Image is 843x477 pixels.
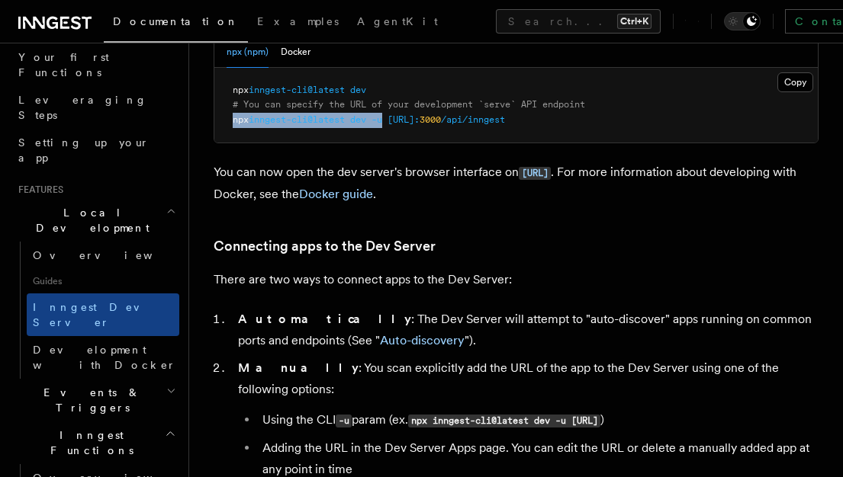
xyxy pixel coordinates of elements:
[12,242,179,379] div: Local Development
[257,15,339,27] span: Examples
[519,167,551,180] code: [URL]
[496,9,661,34] button: Search...Ctrl+K
[12,86,179,129] a: Leveraging Steps
[408,415,600,427] code: npx inngest-cli@latest dev -u [URL]
[336,415,352,427] code: -u
[214,162,819,205] p: You can now open the dev server's browser interface on . For more information about developing wi...
[350,85,366,95] span: dev
[12,379,179,421] button: Events & Triggers
[214,269,819,290] p: There are two ways to connect apps to the Dev Server:
[12,205,166,235] span: Local Development
[380,333,465,347] a: Auto-discovery
[12,43,179,86] a: Your first Functions
[519,165,551,179] a: [URL]
[238,360,359,375] strong: Manually
[249,85,345,95] span: inngest-cli@latest
[372,114,382,125] span: -u
[12,421,179,464] button: Inngest Functions
[33,249,190,261] span: Overview
[281,37,310,68] button: Docker
[724,12,761,30] button: Toggle dark mode
[233,85,249,95] span: npx
[348,5,447,41] a: AgentKit
[27,242,179,269] a: Overview
[12,385,166,415] span: Events & Triggers
[18,136,150,164] span: Setting up your app
[233,309,819,351] li: : The Dev Server will attempt to "auto-discover" apps running on common ports and endpoints (See ...
[258,409,819,431] li: Using the CLI param (ex. )
[441,114,505,125] span: /api/inngest
[248,5,348,41] a: Examples
[233,99,585,110] span: # You can specify the URL of your development `serve` API endpoint
[214,235,436,257] a: Connecting apps to the Dev Server
[33,301,163,328] span: Inngest Dev Server
[104,5,248,43] a: Documentation
[388,114,420,125] span: [URL]:
[27,336,179,379] a: Development with Docker
[777,72,813,92] button: Copy
[12,184,63,196] span: Features
[350,114,366,125] span: dev
[420,114,441,125] span: 3000
[33,344,176,371] span: Development with Docker
[227,37,269,68] button: npx (npm)
[617,14,652,29] kbd: Ctrl+K
[357,15,438,27] span: AgentKit
[27,293,179,336] a: Inngest Dev Server
[249,114,345,125] span: inngest-cli@latest
[238,312,411,326] strong: Automatically
[233,114,249,125] span: npx
[12,199,179,242] button: Local Development
[299,187,373,201] a: Docker guide
[12,427,165,458] span: Inngest Functions
[113,15,239,27] span: Documentation
[27,269,179,293] span: Guides
[12,129,179,171] a: Setting up your app
[18,51,109,78] span: Your first Functions
[18,94,147,121] span: Leveraging Steps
